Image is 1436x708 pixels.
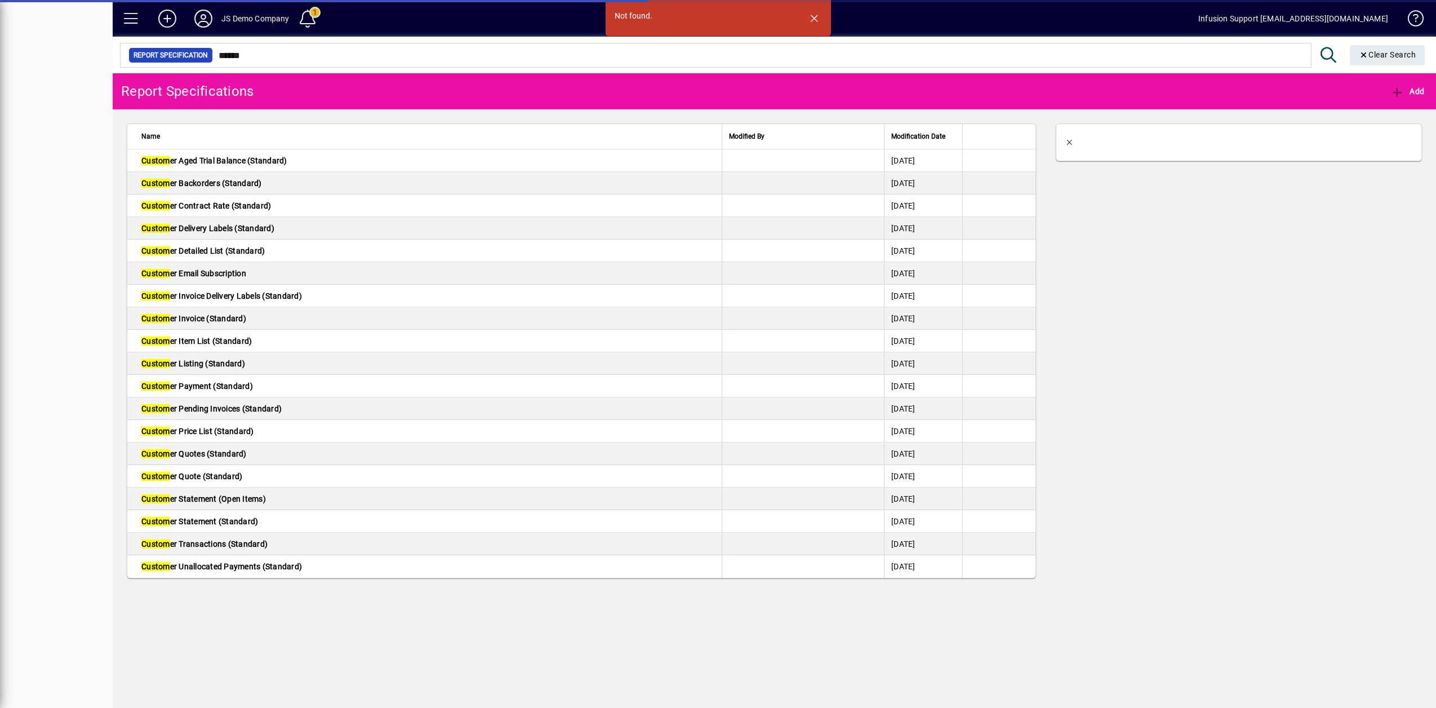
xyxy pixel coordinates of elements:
td: [DATE] [884,397,962,420]
em: Custom [141,201,170,210]
td: [DATE] [884,172,962,194]
em: Custom [141,562,170,571]
em: Custom [141,291,170,300]
td: [DATE] [884,442,962,465]
span: er Quotes (Standard) [141,449,247,458]
span: er Statement (Open Items) [141,494,266,503]
div: Name [141,130,715,143]
span: er Delivery Labels (Standard) [141,224,274,233]
td: [DATE] [884,330,962,352]
span: er Unallocated Payments (Standard) [141,562,302,571]
td: [DATE] [884,307,962,330]
em: Custom [141,449,170,458]
div: Modification Date [891,130,955,143]
em: Custom [141,156,170,165]
div: Infusion Support [EMAIL_ADDRESS][DOMAIN_NAME] [1198,10,1388,28]
span: er Email Subscription [141,269,246,278]
td: [DATE] [884,465,962,488]
td: [DATE] [884,375,962,397]
span: er Price List (Standard) [141,427,254,436]
em: Custom [141,337,170,346]
span: er Contract Rate (Standard) [141,201,271,210]
span: Add [1390,87,1424,96]
em: Custom [141,359,170,368]
em: Custom [141,539,170,548]
button: Add [1388,81,1427,101]
span: er Pending Invoices (Standard) [141,404,282,413]
em: Custom [141,246,170,255]
em: Custom [141,179,170,188]
div: JS Demo Company [221,10,290,28]
span: Clear Search [1359,50,1416,59]
td: [DATE] [884,420,962,442]
em: Custom [141,427,170,436]
span: er Item List (Standard) [141,337,252,346]
em: Custom [141,494,170,503]
span: er Payment (Standard) [141,382,253,391]
td: [DATE] [884,217,962,240]
div: Report Specifications [121,82,254,100]
td: [DATE] [884,240,962,262]
span: er Statement (Standard) [141,517,258,526]
span: er Listing (Standard) [141,359,245,368]
span: er Backorders (Standard) [141,179,262,188]
em: Custom [141,224,170,233]
button: Profile [185,8,221,29]
em: Custom [141,269,170,278]
span: er Invoice (Standard) [141,314,246,323]
td: [DATE] [884,533,962,555]
td: [DATE] [884,262,962,285]
td: [DATE] [884,149,962,172]
span: er Invoice Delivery Labels (Standard) [141,291,302,300]
button: Back [1056,126,1083,153]
td: [DATE] [884,555,962,578]
td: [DATE] [884,352,962,375]
button: Add [149,8,185,29]
span: er Detailed List (Standard) [141,246,265,255]
a: Knowledge Base [1399,2,1422,39]
span: er Aged Trial Balance (Standard) [141,156,287,165]
span: Modified By [729,130,764,143]
em: Custom [141,382,170,391]
td: [DATE] [884,285,962,307]
em: Custom [141,314,170,323]
button: Clear [1350,45,1425,65]
em: Custom [141,517,170,526]
td: [DATE] [884,488,962,510]
span: er Quote (Standard) [141,472,242,481]
em: Custom [141,404,170,413]
td: [DATE] [884,510,962,533]
em: Custom [141,472,170,481]
td: [DATE] [884,194,962,217]
span: Report Specification [134,50,208,61]
span: Name [141,130,160,143]
span: Modification Date [891,130,945,143]
span: er Transactions (Standard) [141,539,268,548]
